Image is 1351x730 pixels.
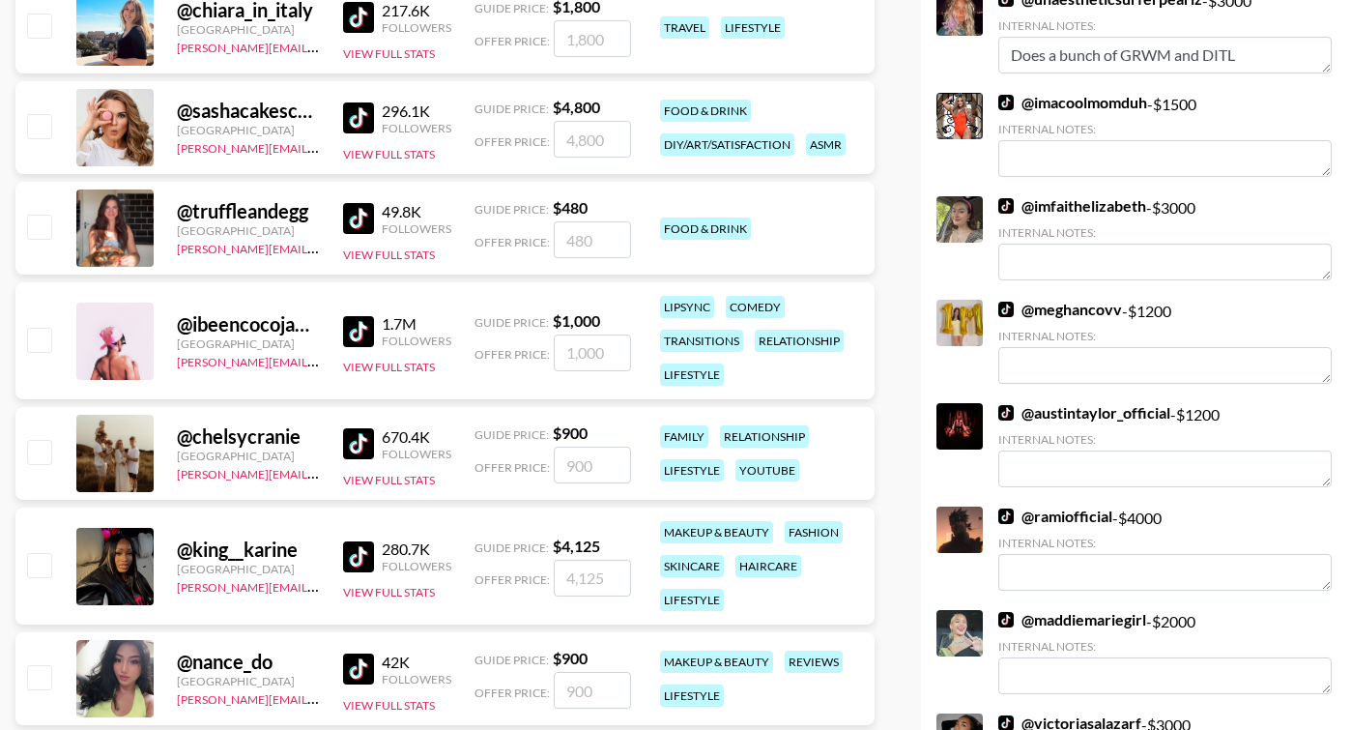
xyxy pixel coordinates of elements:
[474,102,549,116] span: Guide Price:
[382,221,451,236] div: Followers
[474,686,550,700] span: Offer Price:
[660,459,724,482] div: lifestyle
[806,133,846,156] div: asmr
[382,121,451,135] div: Followers
[554,121,631,158] input: 4,800
[998,225,1332,240] div: Internal Notes:
[660,218,751,240] div: food & drink
[998,93,1147,112] a: @imacoolmomduh
[998,302,1014,317] img: TikTok
[998,432,1332,447] div: Internal Notes:
[474,347,550,362] span: Offer Price:
[726,296,785,318] div: comedy
[998,403,1332,487] div: - $ 1200
[553,311,600,330] strong: $ 1,000
[382,102,451,121] div: 296.1K
[382,559,451,573] div: Followers
[660,296,714,318] div: lipsync
[553,98,600,116] strong: $ 4,800
[343,316,374,347] img: TikTok
[177,336,320,351] div: [GEOGRAPHIC_DATA]
[735,459,799,482] div: youtube
[343,248,435,262] button: View Full Stats
[998,18,1332,33] div: Internal Notes:
[998,610,1146,629] a: @maddiemariegirl
[177,688,463,707] a: [PERSON_NAME][EMAIL_ADDRESS][DOMAIN_NAME]
[553,537,600,555] strong: $ 4,125
[474,315,549,330] span: Guide Price:
[553,649,588,667] strong: $ 900
[382,672,451,686] div: Followers
[343,541,374,572] img: TikTok
[343,147,435,161] button: View Full Stats
[474,460,550,475] span: Offer Price:
[660,521,773,543] div: makeup & beauty
[554,20,631,57] input: 1,800
[554,335,631,371] input: 1,000
[998,610,1332,694] div: - $ 2000
[998,300,1332,384] div: - $ 1200
[998,507,1112,526] a: @ramiofficial
[660,651,773,673] div: makeup & beauty
[755,330,844,352] div: relationship
[382,314,451,334] div: 1.7M
[343,698,435,713] button: View Full Stats
[177,538,320,562] div: @ king__karine
[998,329,1332,343] div: Internal Notes:
[177,576,463,595] a: [PERSON_NAME][EMAIL_ADDRESS][DOMAIN_NAME]
[554,560,631,597] input: 4,125
[343,102,374,133] img: TikTok
[382,540,451,559] div: 280.7K
[660,364,724,386] div: lifestyle
[343,203,374,234] img: TikTok
[177,99,320,123] div: @ sashacakeschicago
[177,199,320,223] div: @ truffleandegg
[554,221,631,258] input: 480
[660,100,751,122] div: food & drink
[343,2,374,33] img: TikTok
[177,424,320,449] div: @ chelsycranie
[553,423,588,442] strong: $ 900
[474,1,549,15] span: Guide Price:
[998,639,1332,654] div: Internal Notes:
[660,16,709,39] div: travel
[343,360,435,374] button: View Full Stats
[382,1,451,20] div: 217.6K
[474,34,550,48] span: Offer Price:
[660,589,724,611] div: lifestyle
[177,312,320,336] div: @ ibeencocojamar
[177,562,320,576] div: [GEOGRAPHIC_DATA]
[998,405,1014,421] img: TikTok
[177,351,463,369] a: [PERSON_NAME][EMAIL_ADDRESS][DOMAIN_NAME]
[660,330,743,352] div: transitions
[660,555,724,577] div: skincare
[785,651,843,673] div: reviews
[474,572,550,587] span: Offer Price:
[660,133,794,156] div: diy/art/satisfaction
[554,447,631,483] input: 900
[177,37,463,55] a: [PERSON_NAME][EMAIL_ADDRESS][DOMAIN_NAME]
[998,93,1332,177] div: - $ 1500
[474,653,549,667] span: Guide Price:
[998,403,1170,423] a: @austintaylor_official
[343,428,374,459] img: TikTok
[343,654,374,685] img: TikTok
[177,123,320,137] div: [GEOGRAPHIC_DATA]
[343,585,435,599] button: View Full Stats
[343,46,435,61] button: View Full Stats
[998,507,1332,591] div: - $ 4000
[998,196,1146,216] a: @imfaithelizabeth
[474,202,549,217] span: Guide Price:
[785,521,843,543] div: fashion
[998,509,1014,524] img: TikTok
[720,425,809,448] div: relationship
[998,37,1332,73] textarea: Does a bunch of GRWM and DITL
[474,134,550,149] span: Offer Price:
[177,674,320,688] div: [GEOGRAPHIC_DATA]
[998,122,1332,136] div: Internal Notes:
[735,555,801,577] div: haircare
[177,449,320,463] div: [GEOGRAPHIC_DATA]
[998,300,1122,319] a: @meghancovv
[343,473,435,487] button: View Full Stats
[660,685,724,707] div: lifestyle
